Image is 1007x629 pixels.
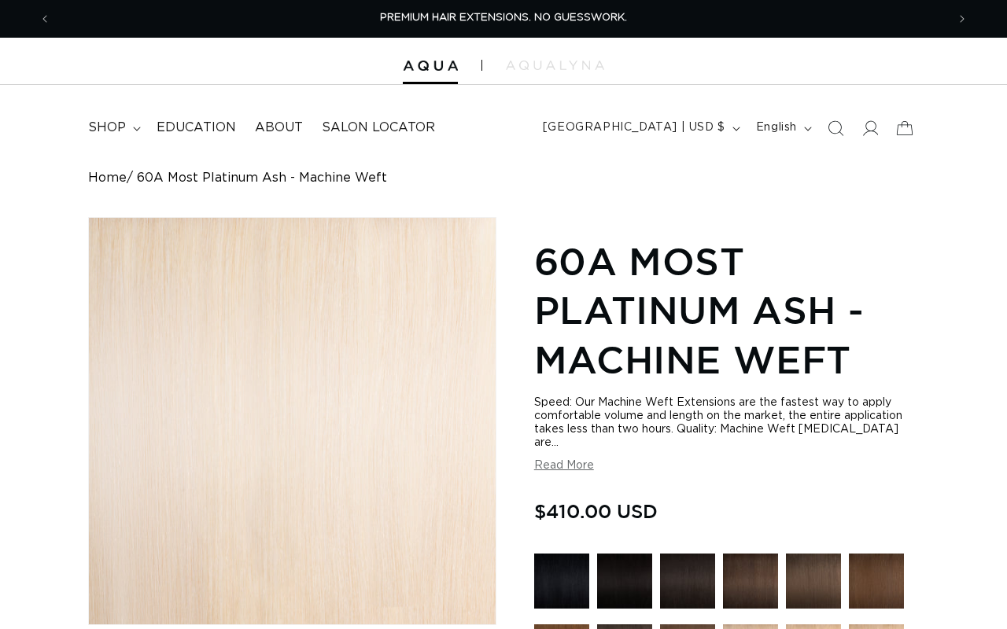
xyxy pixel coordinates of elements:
[660,554,715,616] a: 1B Soft Black - Machine Weft
[322,120,435,136] span: Salon Locator
[137,171,387,186] span: 60A Most Platinum Ash - Machine Weft
[534,496,658,526] span: $410.00 USD
[723,554,778,616] a: 2 Dark Brown - Machine Weft
[534,396,919,450] div: Speed: Our Machine Weft Extensions are the fastest way to apply comfortable volume and length on ...
[403,61,458,72] img: Aqua Hair Extensions
[533,113,747,143] button: [GEOGRAPHIC_DATA] | USD $
[147,110,245,145] a: Education
[849,554,904,609] img: 4 Medium Brown - Machine Weft
[312,110,444,145] a: Salon Locator
[786,554,841,616] a: 4AB Medium Ash Brown - Machine Weft
[534,554,589,616] a: 1 Black - Machine Weft
[723,554,778,609] img: 2 Dark Brown - Machine Weft
[747,113,818,143] button: English
[534,459,594,473] button: Read More
[255,120,303,136] span: About
[660,554,715,609] img: 1B Soft Black - Machine Weft
[945,4,979,34] button: Next announcement
[597,554,652,609] img: 1N Natural Black - Machine Weft
[88,171,919,186] nav: breadcrumbs
[849,554,904,616] a: 4 Medium Brown - Machine Weft
[756,120,797,136] span: English
[245,110,312,145] a: About
[88,171,127,186] a: Home
[597,554,652,616] a: 1N Natural Black - Machine Weft
[818,111,853,145] summary: Search
[786,554,841,609] img: 4AB Medium Ash Brown - Machine Weft
[28,4,62,34] button: Previous announcement
[157,120,236,136] span: Education
[380,13,627,23] span: PREMIUM HAIR EXTENSIONS. NO GUESSWORK.
[534,237,919,384] h1: 60A Most Platinum Ash - Machine Weft
[79,110,147,145] summary: shop
[506,61,604,70] img: aqualyna.com
[534,554,589,609] img: 1 Black - Machine Weft
[88,120,126,136] span: shop
[543,120,725,136] span: [GEOGRAPHIC_DATA] | USD $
